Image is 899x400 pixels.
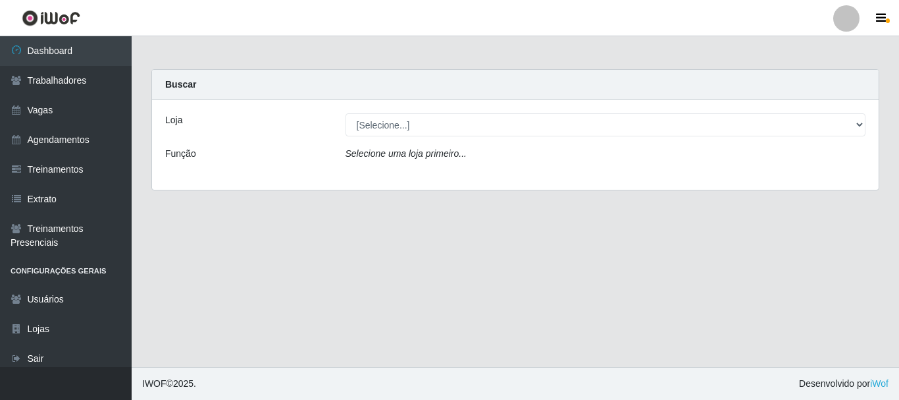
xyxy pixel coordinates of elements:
label: Função [165,147,196,161]
a: iWof [870,378,888,389]
span: Desenvolvido por [799,377,888,391]
label: Loja [165,113,182,127]
strong: Buscar [165,79,196,90]
i: Selecione uma loja primeiro... [346,148,467,159]
span: IWOF [142,378,167,389]
img: CoreUI Logo [22,10,80,26]
span: © 2025 . [142,377,196,391]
